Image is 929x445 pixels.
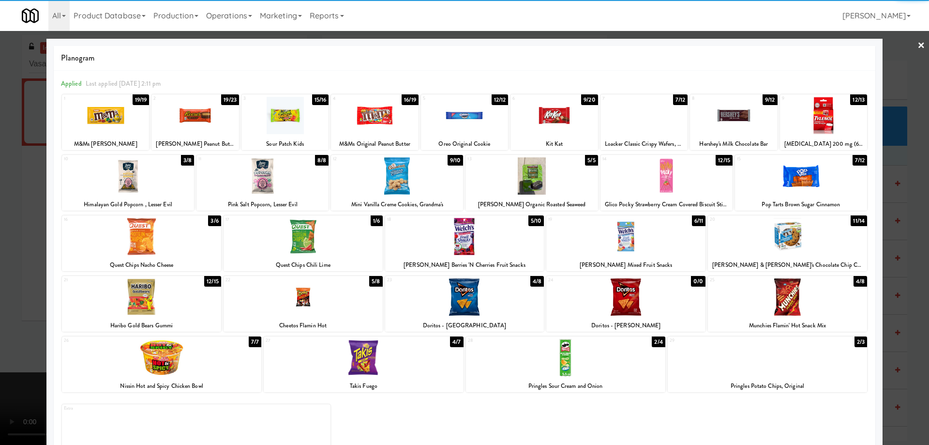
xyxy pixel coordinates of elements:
[421,94,508,150] div: 512/12Oreo Original Cookie
[225,215,303,224] div: 17
[243,94,285,103] div: 3
[62,155,194,211] div: 103/8Himalayan Gold Popcorn , Lesser Evil
[850,94,867,105] div: 12/13
[196,199,329,211] div: Pink Salt Popcorn, Lesser Evil
[602,155,667,163] div: 14
[465,199,598,211] div: [PERSON_NAME] Organic Roasted Seaweed
[492,94,509,105] div: 12/12
[333,94,375,103] div: 4
[602,94,644,103] div: 7
[266,337,363,345] div: 27
[63,259,220,271] div: Quest Chips Nacho Cheese
[243,138,327,150] div: Sour Patch Kids
[264,380,463,392] div: Takis Fuego
[448,155,463,166] div: 9/10
[709,320,866,332] div: Munchies Flamin' Hot Snack Mix
[196,155,329,211] div: 118/8Pink Salt Popcorn, Lesser Evil
[546,215,705,271] div: 196/11[PERSON_NAME] Mixed Fruit Snacks
[854,337,867,347] div: 2/3
[225,320,381,332] div: Cheetos Flamin Hot
[467,380,664,392] div: Pringles Sour Cream and Onion
[61,79,82,88] span: Applied
[692,94,734,103] div: 8
[402,94,419,105] div: 16/19
[548,276,626,284] div: 24
[548,320,704,332] div: Doritos - [PERSON_NAME]
[600,155,733,211] div: 1412/15Glico Pocky Strawberry Cream Covered Biscuit Sticks
[668,380,867,392] div: Pringles Potato Chips, Original
[312,94,329,105] div: 15/16
[264,337,463,392] div: 274/7Takis Fuego
[690,138,777,150] div: Hershey's Milk Chocolate Bar
[781,138,866,150] div: [MEDICAL_DATA] 200 mg (6 tablets)
[181,155,194,166] div: 3/8
[332,138,417,150] div: M&Ms Original Peanut Butter
[333,155,397,163] div: 12
[917,31,925,61] a: ×
[546,276,705,332] div: 240/0Doritos - [PERSON_NAME]
[369,276,382,287] div: 5/8
[709,259,866,271] div: [PERSON_NAME] & [PERSON_NAME]'s Chocolate Chip Cookie
[224,320,383,332] div: Cheetos Flamin Hot
[62,259,221,271] div: Quest Chips Nacho Cheese
[735,155,867,211] div: 157/12Pop Tarts Brown Sugar Cinnamon
[64,215,141,224] div: 16
[204,276,221,287] div: 12/15
[62,320,221,332] div: Haribo Gold Bears Gummi
[63,320,220,332] div: Haribo Gold Bears Gummi
[465,155,598,211] div: 135/5[PERSON_NAME] Organic Roasted Seaweed
[763,94,777,105] div: 9/12
[387,276,464,284] div: 23
[62,138,149,150] div: M&Ms [PERSON_NAME]
[64,155,128,163] div: 10
[241,138,329,150] div: Sour Patch Kids
[512,94,554,103] div: 6
[224,276,383,332] div: 225/8Cheetos Flamin Hot
[22,7,39,24] img: Micromart
[422,138,507,150] div: Oreo Original Cookie
[249,337,261,347] div: 7/7
[62,215,221,271] div: 163/6Quest Chips Nacho Cheese
[331,138,418,150] div: M&Ms Original Peanut Butter
[530,276,544,287] div: 4/8
[668,337,867,392] div: 292/3Pringles Potato Chips, Original
[64,337,162,345] div: 26
[62,94,149,150] div: 119/19M&Ms [PERSON_NAME]
[670,337,767,345] div: 29
[581,94,598,105] div: 9/20
[510,94,598,150] div: 69/20Kit Kat
[510,138,598,150] div: Kit Kat
[669,380,866,392] div: Pringles Potato Chips, Original
[690,94,777,150] div: 89/12Hershey's Milk Chocolate Bar
[708,276,867,332] div: 254/8Munchies Flamin' Hot Snack Mix
[602,199,731,211] div: Glico Pocky Strawberry Cream Covered Biscuit Sticks
[86,79,161,88] span: Last applied [DATE] 2:11 pm
[208,215,221,226] div: 3/6
[466,337,665,392] div: 282/4Pringles Sour Cream and Onion
[151,138,239,150] div: [PERSON_NAME] Peanut Butter Cups
[198,199,327,211] div: Pink Salt Popcorn, Lesser Evil
[468,337,566,345] div: 28
[423,94,464,103] div: 5
[331,155,463,211] div: 129/10Mini Vanilla Creme Cookies, Grandma's
[64,404,196,413] div: Extra
[780,138,867,150] div: [MEDICAL_DATA] 200 mg (6 tablets)
[385,259,544,271] div: [PERSON_NAME] Berries 'N Cherries Fruit Snacks
[585,155,598,166] div: 5/5
[467,199,596,211] div: [PERSON_NAME] Organic Roasted Seaweed
[221,94,239,105] div: 19/23
[467,155,532,163] div: 13
[782,94,824,103] div: 9
[602,138,686,150] div: Loacker Classic Crispy Wafers, Hazelnut
[62,337,261,392] div: 267/7Nissin Hot and Spicy Chicken Bowl
[63,380,260,392] div: Nissin Hot and Spicy Chicken Bowl
[854,276,867,287] div: 4/8
[673,94,688,105] div: 7/12
[387,259,543,271] div: [PERSON_NAME] Berries 'N Cherries Fruit Snacks
[371,215,382,226] div: 1/6
[61,51,868,65] span: Planogram
[385,276,544,332] div: 234/8Doritos - [GEOGRAPHIC_DATA]
[385,215,544,271] div: 185/10[PERSON_NAME] Berries 'N Cherries Fruit Snacks
[780,94,867,150] div: 912/13[MEDICAL_DATA] 200 mg (6 tablets)
[735,199,867,211] div: Pop Tarts Brown Sugar Cinnamon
